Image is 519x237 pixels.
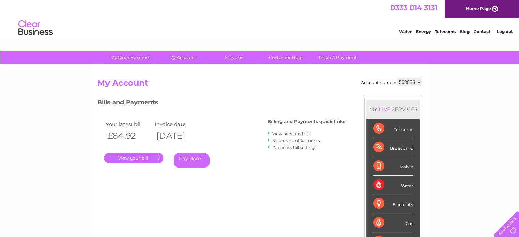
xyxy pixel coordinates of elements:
a: View previous bills [272,131,310,136]
a: Paperless bill settings [272,145,316,150]
div: LIVE [377,106,392,113]
th: [DATE] [153,129,202,143]
img: logo.png [18,18,53,39]
a: My Clear Business [102,51,158,64]
div: MY SERVICES [366,100,420,119]
a: Contact [474,29,490,34]
a: Statement of Accounts [272,138,320,143]
h3: Bills and Payments [97,98,345,109]
div: Mobile [373,157,413,176]
div: Clear Business is a trading name of Verastar Limited (registered in [GEOGRAPHIC_DATA] No. 3667643... [99,4,421,33]
td: Your latest bill [104,120,153,129]
h4: Billing and Payments quick links [268,119,345,124]
div: Account number [361,78,422,86]
a: Pay Here [174,153,210,168]
div: Water [373,176,413,194]
th: £84.92 [104,129,153,143]
a: Make A Payment [309,51,366,64]
a: Customer Help [258,51,314,64]
div: Electricity [373,194,413,213]
div: Broadband [373,138,413,157]
a: Energy [416,29,431,34]
td: Invoice date [153,120,202,129]
a: My Account [154,51,210,64]
a: Services [206,51,262,64]
div: Gas [373,213,413,232]
a: Telecoms [435,29,456,34]
a: Blog [460,29,470,34]
a: . [104,153,163,163]
a: 0333 014 3131 [390,3,437,12]
div: Telecoms [373,119,413,138]
a: Log out [496,29,513,34]
a: Water [399,29,412,34]
h2: My Account [97,78,422,91]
